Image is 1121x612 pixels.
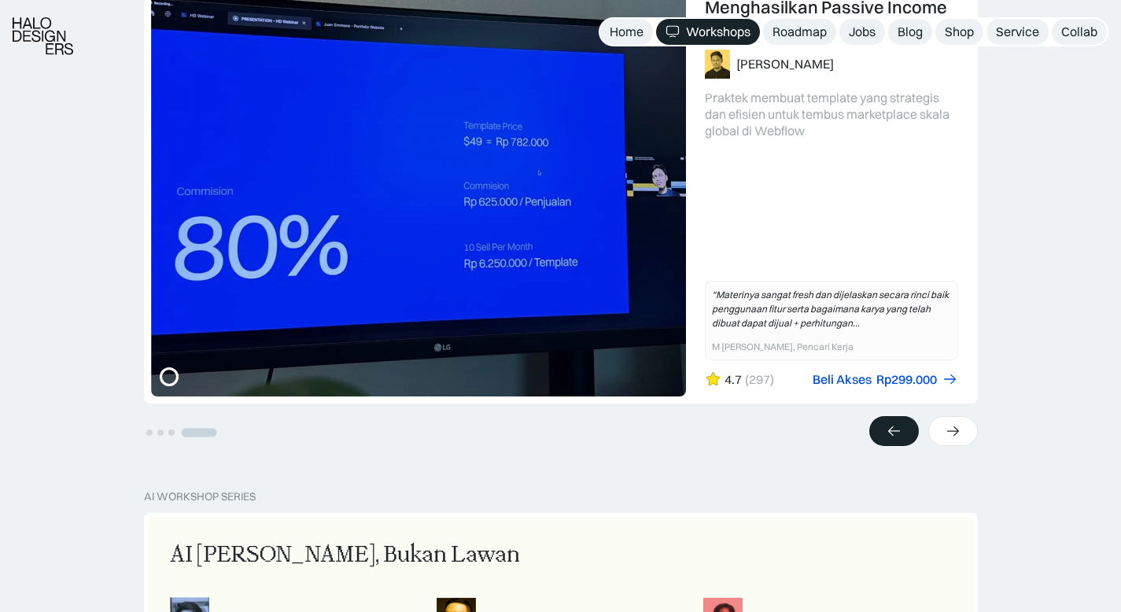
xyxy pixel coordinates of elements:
a: Collab [1052,19,1107,45]
div: Collab [1061,24,1097,40]
div: (297) [745,371,774,388]
div: 4.7 [725,371,742,388]
ul: Select a slide to show [144,425,221,438]
a: Shop [935,19,983,45]
button: Go to slide 4 [181,429,216,437]
a: Home [600,19,653,45]
div: Beli Akses [813,371,872,388]
a: Roadmap [763,19,836,45]
div: Service [996,24,1039,40]
button: Go to slide 3 [168,430,175,436]
div: Shop [945,24,974,40]
div: Home [610,24,643,40]
button: Go to slide 1 [146,430,153,436]
a: Service [986,19,1049,45]
div: AI [PERSON_NAME], Bukan Lawan [170,539,520,572]
a: Jobs [839,19,885,45]
div: Roadmap [773,24,827,40]
div: Rp299.000 [876,371,937,388]
a: Workshops [656,19,760,45]
div: Blog [898,24,923,40]
div: Workshops [686,24,750,40]
button: Go to slide 2 [157,430,164,436]
a: Beli AksesRp299.000 [813,371,958,388]
a: Blog [888,19,932,45]
div: Jobs [849,24,876,40]
div: AI Workshop Series [144,490,256,503]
